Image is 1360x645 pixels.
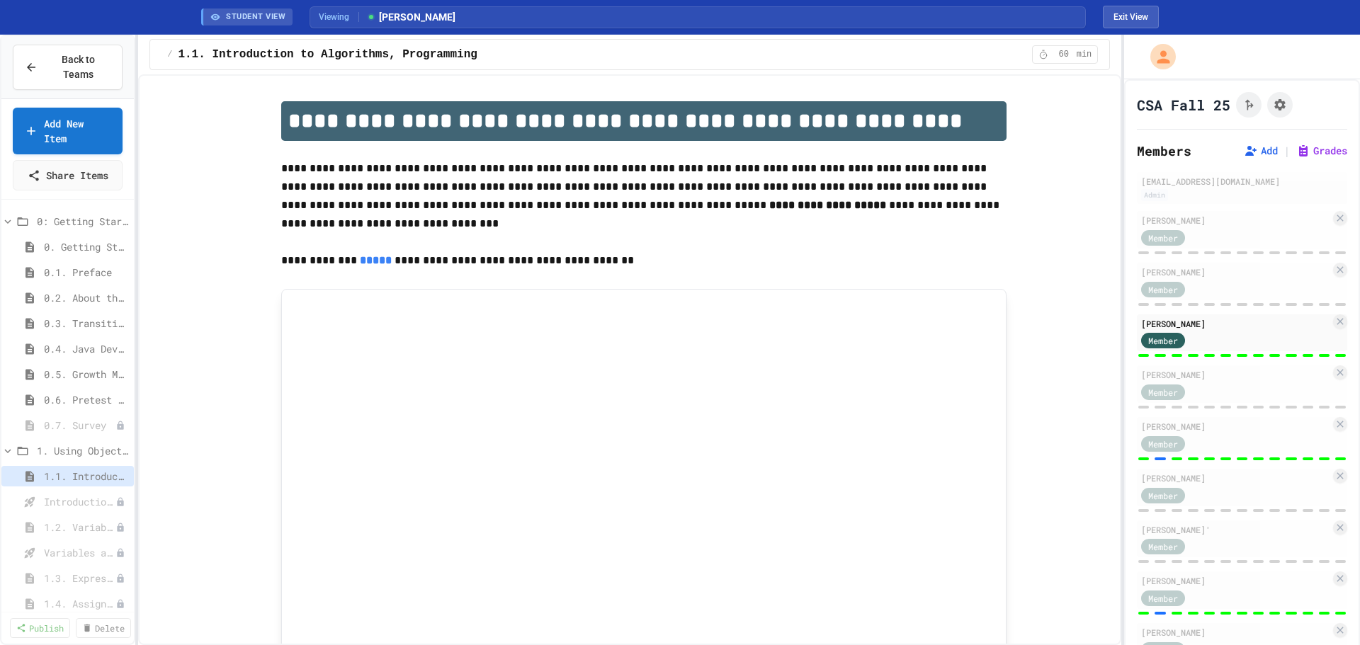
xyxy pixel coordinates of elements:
[1148,489,1178,502] span: Member
[1103,6,1159,28] button: Exit student view
[115,523,125,532] div: Unpublished
[13,160,123,190] a: Share Items
[1148,438,1178,450] span: Member
[1267,92,1293,118] button: Assignment Settings
[1141,420,1330,433] div: [PERSON_NAME]
[1148,386,1178,399] span: Member
[44,367,128,382] span: 0.5. Growth Mindset and Pair Programming
[44,571,115,586] span: 1.3. Expressions and Output [New]
[1141,574,1330,587] div: [PERSON_NAME]
[1148,334,1178,347] span: Member
[1148,592,1178,605] span: Member
[115,573,125,583] div: Unpublished
[37,443,128,458] span: 1. Using Objects and Methods
[37,214,128,229] span: 0: Getting Started
[44,316,128,331] span: 0.3. Transitioning from AP CSP to AP CSA
[10,618,70,638] a: Publish
[44,545,115,560] span: Variables and Data Types - Quiz
[226,11,285,23] span: STUDENT VIEW
[1148,540,1178,553] span: Member
[1244,144,1278,158] button: Add
[1141,472,1330,484] div: [PERSON_NAME]
[115,497,125,507] div: Unpublished
[1137,95,1230,115] h1: CSA Fall 25
[44,290,128,305] span: 0.2. About the AP CSA Exam
[1148,283,1178,296] span: Member
[44,341,128,356] span: 0.4. Java Development Environments
[167,49,172,60] span: /
[1141,523,1330,536] div: [PERSON_NAME]'
[1141,266,1330,278] div: [PERSON_NAME]
[44,392,128,407] span: 0.6. Pretest for the AP CSA Exam
[1148,232,1178,244] span: Member
[115,548,125,558] div: Unpublished
[44,265,128,280] span: 0.1. Preface
[1141,175,1343,188] div: [EMAIL_ADDRESS][DOMAIN_NAME]
[44,520,115,535] span: 1.2. Variables and Data Types
[44,596,115,611] span: 1.4. Assignment and Input
[13,45,123,90] button: Back to Teams
[1141,626,1330,639] div: [PERSON_NAME]
[1135,40,1179,73] div: My Account
[1296,144,1347,158] button: Grades
[1141,214,1330,227] div: [PERSON_NAME]
[1077,49,1092,60] span: min
[44,239,128,254] span: 0. Getting Started
[366,10,455,25] span: [PERSON_NAME]
[44,469,128,484] span: 1.1. Introduction to Algorithms, Programming, and Compilers
[1137,141,1191,161] h2: Members
[1053,49,1075,60] span: 60
[1141,368,1330,381] div: [PERSON_NAME]
[44,418,115,433] span: 0.7. Survey
[1141,189,1168,201] div: Admin
[178,46,579,63] span: 1.1. Introduction to Algorithms, Programming, and Compilers
[1283,142,1291,159] span: |
[115,599,125,609] div: Unpublished
[1236,92,1262,118] button: Click to see fork details
[319,11,359,23] span: Viewing
[1141,317,1330,330] div: [PERSON_NAME]
[46,52,110,82] span: Back to Teams
[13,108,123,154] a: Add New Item
[76,618,131,638] a: Delete
[115,421,125,430] div: Unpublished
[44,494,115,509] span: Introduction to Algorithms, Programming, and Compilers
